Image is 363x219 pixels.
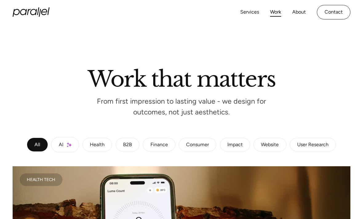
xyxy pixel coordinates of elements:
div: Consumer [186,143,209,147]
p: From first impression to lasting value - we design for outcomes, not just aesthetics. [89,99,274,114]
div: Health Tech [27,178,55,181]
div: User Research [297,143,329,147]
div: Website [261,143,279,147]
a: About [292,8,306,17]
div: B2B [123,143,132,147]
div: All [34,143,40,147]
a: home [13,7,50,17]
div: Impact [227,143,243,147]
div: Finance [150,143,168,147]
a: Contact [317,5,350,19]
a: Work [270,8,281,17]
h2: Work that matters [28,68,335,87]
div: Health [90,143,105,147]
a: Services [240,8,259,17]
div: AI [59,143,63,147]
